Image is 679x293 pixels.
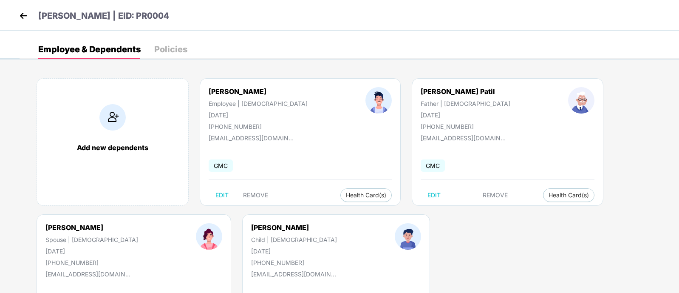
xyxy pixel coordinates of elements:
div: [EMAIL_ADDRESS][DOMAIN_NAME] [209,134,294,142]
div: [DATE] [45,247,138,255]
div: [DATE] [251,247,337,255]
div: [EMAIL_ADDRESS][DOMAIN_NAME] [421,134,506,142]
p: [PERSON_NAME] | EID: PR0004 [38,9,169,23]
div: [DATE] [421,111,510,119]
img: profileImage [568,87,594,114]
button: REMOVE [236,188,275,202]
div: Father | [DEMOGRAPHIC_DATA] [421,100,510,107]
div: [PHONE_NUMBER] [421,123,510,130]
div: [PERSON_NAME] [251,223,337,232]
button: Health Card(s) [543,188,594,202]
div: [PERSON_NAME] [209,87,308,96]
img: addIcon [99,104,126,131]
div: Add new dependents [45,143,180,152]
div: Employee & Dependents [38,45,141,54]
img: profileImage [395,223,421,250]
span: EDIT [427,192,441,199]
span: GMC [421,159,445,172]
img: profileImage [196,223,222,250]
div: [PHONE_NUMBER] [45,259,138,266]
div: Employee | [DEMOGRAPHIC_DATA] [209,100,308,107]
div: [PHONE_NUMBER] [251,259,337,266]
span: Health Card(s) [549,193,589,197]
div: [EMAIL_ADDRESS][DOMAIN_NAME] [251,270,336,278]
span: REMOVE [483,192,508,199]
div: [EMAIL_ADDRESS][DOMAIN_NAME] [45,270,130,278]
div: [PHONE_NUMBER] [209,123,308,130]
div: Spouse | [DEMOGRAPHIC_DATA] [45,236,138,243]
span: EDIT [215,192,229,199]
div: [PERSON_NAME] [45,223,138,232]
button: Health Card(s) [340,188,392,202]
img: profileImage [365,87,392,114]
span: GMC [209,159,233,172]
div: [DATE] [209,111,308,119]
span: Health Card(s) [346,193,386,197]
button: EDIT [209,188,235,202]
button: REMOVE [476,188,515,202]
span: REMOVE [243,192,268,199]
button: EDIT [421,188,447,202]
div: Child | [DEMOGRAPHIC_DATA] [251,236,337,243]
img: back [17,9,30,22]
div: [PERSON_NAME] Patil [421,87,510,96]
div: Policies [154,45,187,54]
